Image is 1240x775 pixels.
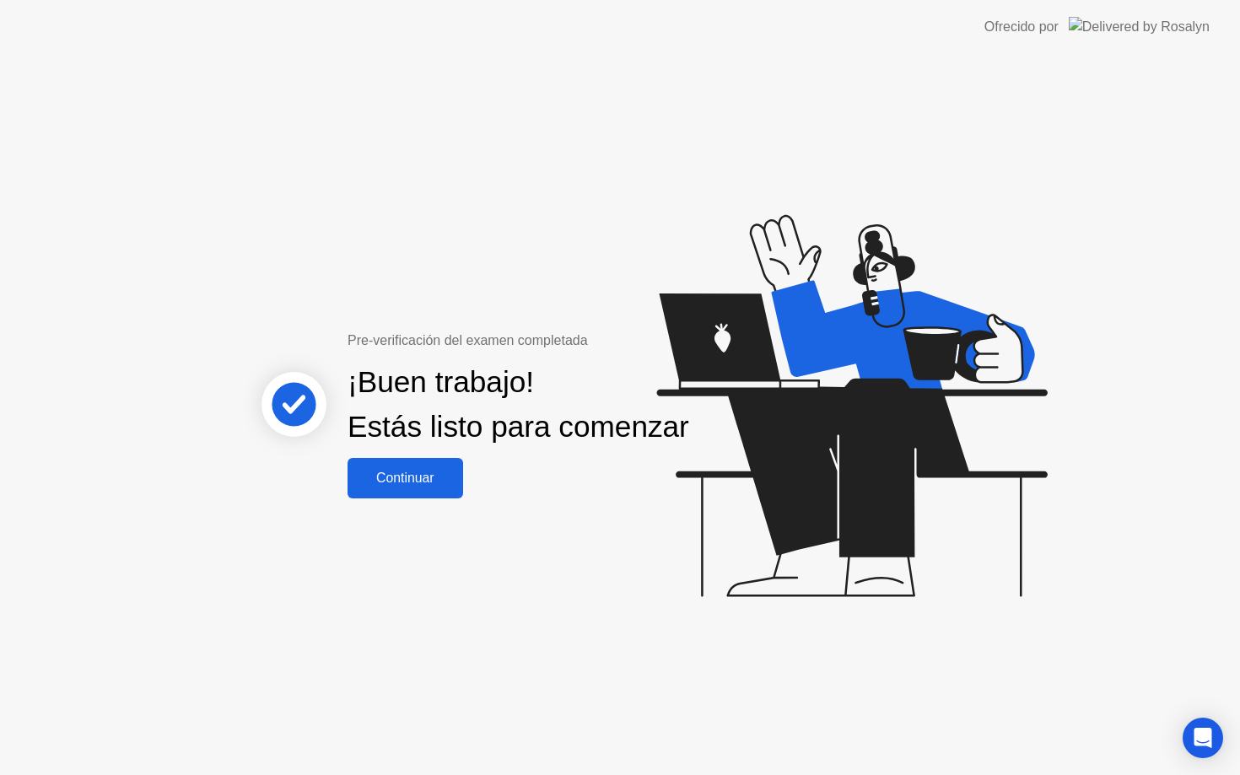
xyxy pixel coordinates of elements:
[348,360,689,449] div: ¡Buen trabajo! Estás listo para comenzar
[353,471,458,486] div: Continuar
[984,17,1059,37] div: Ofrecido por
[1069,17,1210,36] img: Delivered by Rosalyn
[348,331,696,351] div: Pre-verificación del examen completada
[348,458,463,498] button: Continuar
[1183,718,1223,758] div: Open Intercom Messenger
